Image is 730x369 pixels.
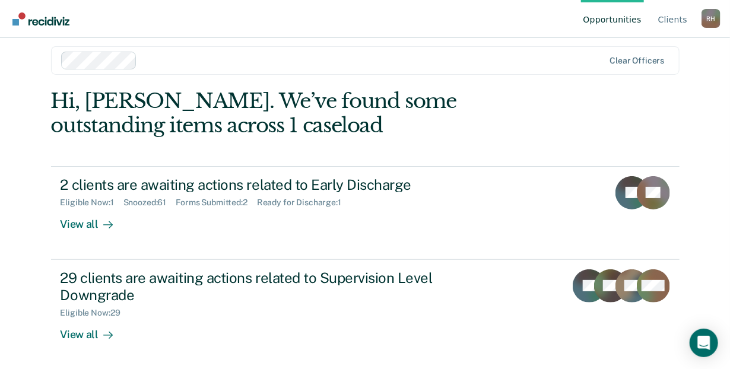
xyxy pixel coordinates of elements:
button: Profile dropdown button [702,9,721,28]
div: 2 clients are awaiting actions related to Early Discharge [61,176,477,193]
div: Clear officers [610,56,664,66]
img: Recidiviz [12,12,69,26]
div: Snoozed : 61 [123,198,176,208]
div: Forms Submitted : 2 [176,198,257,208]
div: View all [61,208,127,231]
div: Open Intercom Messenger [690,329,718,357]
div: Hi, [PERSON_NAME]. We’ve found some outstanding items across 1 caseload [51,89,554,138]
a: 2 clients are awaiting actions related to Early DischargeEligible Now:1Snoozed:61Forms Submitted:... [51,166,680,260]
div: View all [61,318,127,341]
div: Eligible Now : 29 [61,308,130,318]
div: Ready for Discharge : 1 [257,198,351,208]
div: R H [702,9,721,28]
div: 29 clients are awaiting actions related to Supervision Level Downgrade [61,269,477,304]
div: Eligible Now : 1 [61,198,123,208]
